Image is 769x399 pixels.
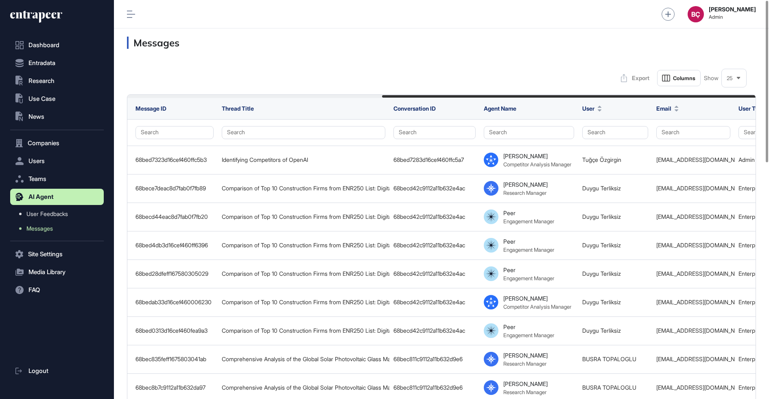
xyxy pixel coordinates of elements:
button: Use Case [10,91,104,107]
div: 68bed0313d16cef460fea9a3 [135,327,214,334]
span: Entradata [28,60,55,66]
span: Messages [26,225,53,232]
button: BÇ [688,6,704,22]
div: [EMAIL_ADDRESS][DOMAIN_NAME] [656,327,730,334]
button: User [582,104,602,113]
span: Logout [28,368,48,374]
button: FAQ [10,282,104,298]
a: Messages [14,221,104,236]
span: Admin [709,14,756,20]
button: Email [656,104,679,113]
div: 68bedab33d16cef460006230 [135,299,214,305]
div: 68becd42c9112a11b632e4ac [393,327,476,334]
div: [EMAIL_ADDRESS][DOMAIN_NAME] [656,185,730,192]
a: Logout [10,363,104,379]
a: Duygu Terliksiz [582,270,621,277]
div: Comparison of Top 10 Construction Firms from ENR250 List: Digitalization, Revenue, and Technology... [222,299,385,305]
button: Teams [10,171,104,187]
div: 68becd42c9112a11b632e4ac [393,214,476,220]
h3: Messages [127,37,756,49]
div: 68bed7323d16cef460ffc5b3 [135,157,214,163]
button: Entradata [10,55,104,71]
div: Comparison of Top 10 Construction Firms from ENR250 List: Digitalization, Revenue, and Technology... [222,327,385,334]
div: Research Manager [503,190,546,196]
span: Users [28,158,45,164]
a: BUSRA TOPALOGLU [582,384,636,391]
a: Duygu Terliksiz [582,299,621,305]
div: [PERSON_NAME] [503,352,548,359]
span: Show [704,75,719,81]
div: Peer [503,209,516,216]
div: Research Manager [503,389,546,395]
div: 68becd42c9112a11b632e4ac [393,299,476,305]
span: Companies [28,140,59,146]
div: [PERSON_NAME] [503,181,548,188]
button: Search [656,126,730,139]
div: 68bec835feff1675803041ab [135,356,214,362]
button: Search [582,126,648,139]
button: Search [135,126,214,139]
div: Competitor Analysis Manager [503,161,571,168]
div: [EMAIL_ADDRESS][DOMAIN_NAME] [656,242,730,249]
a: Dashboard [10,37,104,53]
div: Peer [503,323,516,330]
span: Agent Name [484,105,516,112]
div: Comparison of Top 10 Construction Firms from ENR250 List: Digitalization, Revenue, and Technology... [222,185,385,192]
span: Columns [673,75,695,81]
div: Identifying Competitors of OpenAI [222,157,385,163]
span: Research [28,78,55,84]
a: Duygu Terliksiz [582,242,621,249]
div: [EMAIL_ADDRESS][DOMAIN_NAME] [656,214,730,220]
strong: [PERSON_NAME] [709,6,756,13]
a: Duygu Terliksiz [582,185,621,192]
div: 68becd42c9112a11b632e4ac [393,242,476,249]
button: Research [10,73,104,89]
a: Duygu Terliksiz [582,213,621,220]
div: Research Manager [503,360,546,367]
div: Engagement Manager [503,275,554,281]
span: Dashboard [28,42,59,48]
button: Columns [657,70,701,86]
div: 68bece7deac8d7fab0f7fb89 [135,185,214,192]
span: Teams [28,176,46,182]
div: 68becd42c9112a11b632e4ac [393,270,476,277]
button: Users [10,153,104,169]
span: Thread Title [222,105,254,112]
a: BUSRA TOPALOGLU [582,355,636,362]
button: Media Library [10,264,104,280]
div: 68bec811c9112a11b632d9e6 [393,356,476,362]
button: Export [616,70,654,86]
div: 68becd42c9112a11b632e4ac [393,185,476,192]
div: [EMAIL_ADDRESS][DOMAIN_NAME] [656,270,730,277]
div: 68bed28dfeff167580305029 [135,270,214,277]
span: Site Settings [28,251,63,257]
div: Peer [503,238,516,245]
button: Search [484,126,574,139]
div: [EMAIL_ADDRESS][DOMAIN_NAME] [656,299,730,305]
span: News [28,113,44,120]
span: 25 [727,75,733,81]
div: [EMAIL_ADDRESS][DOMAIN_NAME] [656,384,730,391]
div: 68bed7283d16cef460ffc5a7 [393,157,476,163]
span: Email [656,104,671,113]
div: Comprehensive Analysis of the Global Solar Photovoltaic Glass Market: Historical Data, Forecasts,... [222,384,385,391]
div: Competitor Analysis Manager [503,303,571,310]
button: Search [222,126,385,139]
div: 68bec8b7c9112a11b632da97 [135,384,214,391]
button: AI Agent [10,189,104,205]
span: Use Case [28,96,55,102]
div: [EMAIL_ADDRESS][DOMAIN_NAME] [656,356,730,362]
div: [PERSON_NAME] [503,295,548,302]
a: User Feedbacks [14,207,104,221]
span: AI Agent [28,194,54,200]
div: Comprehensive Analysis of the Global Solar Photovoltaic Glass Market: Historical Data, Forecasts,... [222,356,385,362]
button: Site Settings [10,246,104,262]
span: User Feedbacks [26,211,68,217]
div: 68bed4db3d16cef460ff6396 [135,242,214,249]
a: Tuğçe Özgirgin [582,156,621,163]
div: Engagement Manager [503,218,554,225]
div: [EMAIL_ADDRESS][DOMAIN_NAME] [656,157,730,163]
div: Comparison of Top 10 Construction Firms from ENR250 List: Digitalization, Revenue, and Technology... [222,242,385,249]
span: User Type [738,104,765,113]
